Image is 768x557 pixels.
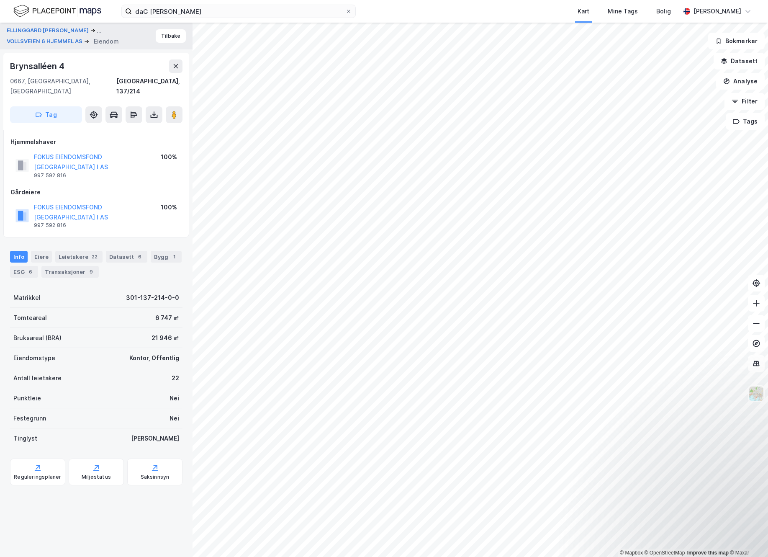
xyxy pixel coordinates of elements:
div: 997 592 816 [34,172,66,179]
div: Kontor, Offentlig [129,353,179,363]
div: Tomteareal [13,313,47,323]
a: OpenStreetMap [645,550,685,556]
div: 6 [136,253,144,261]
div: 21 946 ㎡ [152,333,179,343]
div: 301-137-214-0-0 [126,293,179,303]
div: 100% [161,202,177,212]
div: Bruksareal (BRA) [13,333,62,343]
div: Eiendom [94,36,119,46]
div: 0667, [GEOGRAPHIC_DATA], [GEOGRAPHIC_DATA] [10,76,116,96]
div: Datasett [106,251,147,263]
div: Leietakere [55,251,103,263]
input: Søk på adresse, matrikkel, gårdeiere, leietakere eller personer [132,5,345,18]
div: Miljøstatus [82,474,111,480]
div: Gårdeiere [10,187,182,197]
div: 997 592 816 [34,222,66,229]
div: Brynsalléen 4 [10,59,66,73]
div: 9 [87,268,95,276]
button: Tags [726,113,765,130]
div: 22 [90,253,99,261]
div: [GEOGRAPHIC_DATA], 137/214 [116,76,182,96]
div: Nei [170,413,179,423]
img: Z [748,386,764,402]
div: Matrikkel [13,293,41,303]
div: Transaksjoner [41,266,99,278]
div: [PERSON_NAME] [131,433,179,444]
div: Nei [170,393,179,403]
div: Kart [578,6,589,16]
button: Tag [10,106,82,123]
div: 6 747 ㎡ [155,313,179,323]
button: Filter [724,93,765,110]
div: 1 [170,253,178,261]
a: Improve this map [687,550,729,556]
button: Tilbake [156,29,186,43]
div: 6 [26,268,35,276]
div: ESG [10,266,38,278]
div: ... [97,26,102,36]
div: Bygg [151,251,182,263]
div: Saksinnsyn [141,474,170,480]
button: Datasett [714,53,765,70]
div: Eiendomstype [13,353,55,363]
button: ELLINGGARD [PERSON_NAME] [7,26,90,36]
div: Info [10,251,28,263]
div: Reguleringsplaner [14,474,61,480]
div: Antall leietakere [13,373,62,383]
div: Punktleie [13,393,41,403]
div: 22 [172,373,179,383]
div: [PERSON_NAME] [694,6,741,16]
button: VOLLSVEIEN 6 HJEMMEL AS [7,37,84,46]
div: Tinglyst [13,433,37,444]
div: Mine Tags [608,6,638,16]
div: Eiere [31,251,52,263]
div: Hjemmelshaver [10,137,182,147]
div: 100% [161,152,177,162]
div: Bolig [656,6,671,16]
button: Analyse [716,73,765,90]
div: Festegrunn [13,413,46,423]
a: Mapbox [620,550,643,556]
img: logo.f888ab2527a4732fd821a326f86c7f29.svg [13,4,101,18]
button: Bokmerker [708,33,765,49]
